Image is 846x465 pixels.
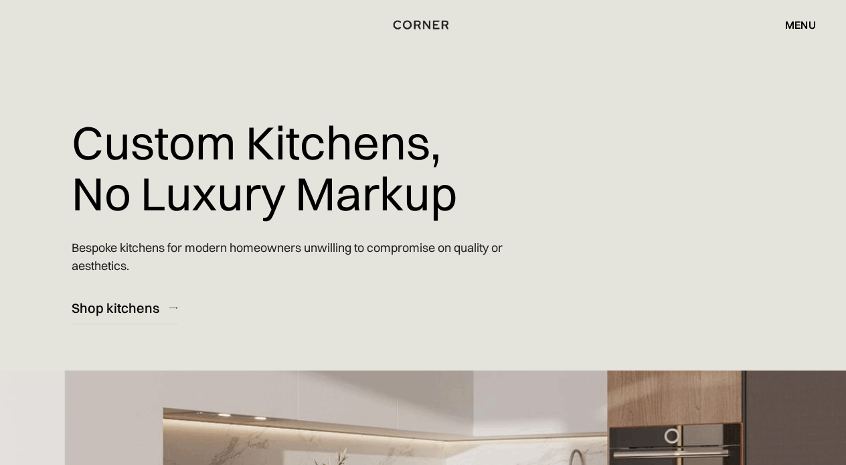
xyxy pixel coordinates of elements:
[388,16,458,34] a: home
[72,107,457,228] h1: Custom Kitchens, No Luxury Markup
[772,13,816,36] div: menu
[72,228,558,285] p: Bespoke kitchens for modern homeowners unwilling to compromise on quality or aesthetics.
[785,19,816,30] div: menu
[72,299,159,317] div: Shop kitchens
[72,291,177,324] a: Shop kitchens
